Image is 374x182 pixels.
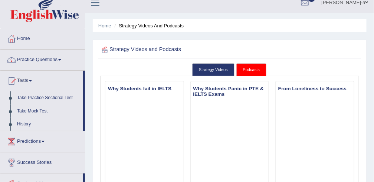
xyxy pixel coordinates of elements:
h3: Why Students Panic in PTE & IELTS Exams [191,84,269,98]
a: Tests [0,71,83,89]
h3: From Loneliness to Success [276,84,354,93]
a: Practice Questions [0,50,85,68]
a: Predictions [0,131,85,150]
a: Home [0,28,85,47]
a: History [14,118,83,131]
h3: Why Students fail in IELTS [105,84,183,93]
h2: Strategy Videos and Podcasts [100,45,261,55]
li: Strategy Videos and Podcasts [112,22,184,29]
a: Take Mock Test [14,105,83,118]
a: Strategy Videos [192,63,234,76]
a: Take Practice Sectional Test [14,91,83,105]
a: Podcasts [236,63,266,76]
a: Success Stories [0,152,85,171]
a: Home [98,23,111,28]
